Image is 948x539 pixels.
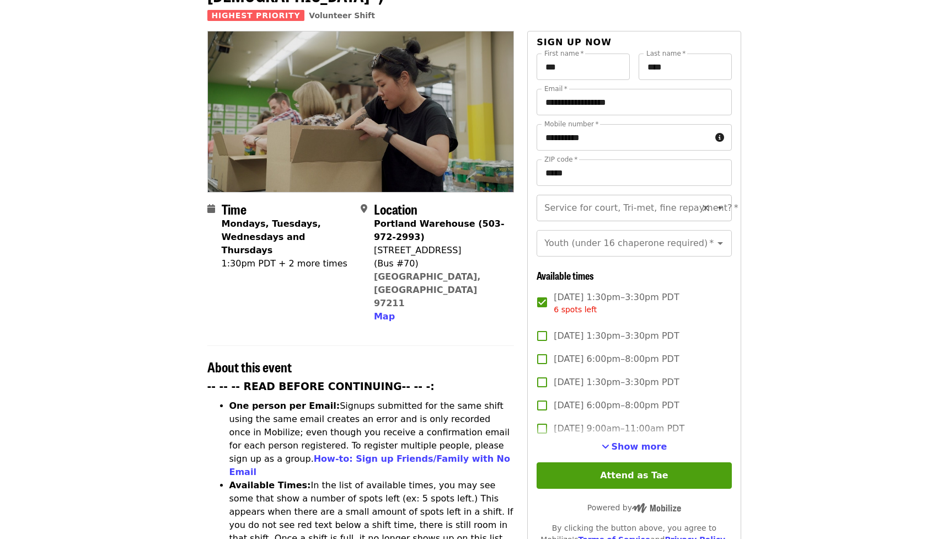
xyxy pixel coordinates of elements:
button: Map [374,310,395,323]
label: Email [544,86,567,92]
button: Attend as Tae [537,462,731,489]
label: Last name [646,50,685,57]
li: Signups submitted for the same shift using the same email creates an error and is only recorded o... [229,399,515,479]
input: Email [537,89,731,115]
strong: One person per Email: [229,401,340,411]
i: map-marker-alt icon [361,204,367,214]
input: Last name [639,54,732,80]
strong: Mondays, Tuesdays, Wednesdays and Thursdays [222,218,321,255]
span: Available times [537,268,594,282]
span: Show more [612,441,667,452]
label: ZIP code [544,156,577,163]
span: [DATE] 1:30pm–3:30pm PDT [554,376,679,389]
img: July/Aug/Sept - Portland: Repack/Sort (age 8+) organized by Oregon Food Bank [208,31,514,191]
button: Open [713,236,728,251]
div: [STREET_ADDRESS] [374,244,505,257]
strong: -- -- -- READ BEFORE CONTINUING-- -- -: [207,381,435,392]
div: 1:30pm PDT + 2 more times [222,257,352,270]
span: Map [374,311,395,322]
span: Sign up now [537,37,612,47]
label: Mobile number [544,121,598,127]
i: circle-info icon [715,132,724,143]
i: calendar icon [207,204,215,214]
a: Volunteer Shift [309,11,375,20]
button: See more timeslots [602,440,667,453]
img: Powered by Mobilize [632,503,681,513]
span: Highest Priority [207,10,305,21]
a: [GEOGRAPHIC_DATA], [GEOGRAPHIC_DATA] 97211 [374,271,481,308]
span: About this event [207,357,292,376]
div: (Bus #70) [374,257,505,270]
span: Powered by [587,503,681,512]
a: How-to: Sign up Friends/Family with No Email [229,453,511,477]
button: Clear [698,200,714,216]
span: [DATE] 6:00pm–8:00pm PDT [554,353,679,366]
span: [DATE] 1:30pm–3:30pm PDT [554,291,679,316]
input: ZIP code [537,159,731,186]
button: Open [713,200,728,216]
span: Location [374,199,417,218]
strong: Portland Warehouse (503-972-2993) [374,218,505,242]
input: First name [537,54,630,80]
span: [DATE] 9:00am–11:00am PDT [554,422,684,435]
span: [DATE] 6:00pm–8:00pm PDT [554,399,679,412]
label: First name [544,50,584,57]
span: [DATE] 1:30pm–3:30pm PDT [554,329,679,343]
strong: Available Times: [229,480,311,490]
span: 6 spots left [554,305,597,314]
span: Time [222,199,247,218]
input: Mobile number [537,124,710,151]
